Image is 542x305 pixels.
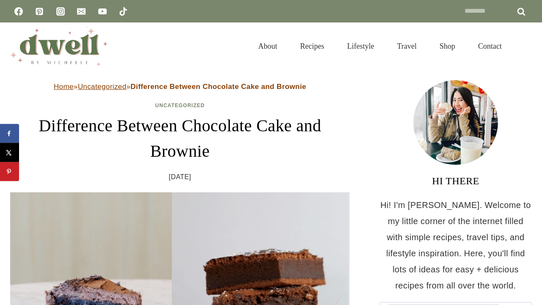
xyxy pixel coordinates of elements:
[428,31,467,61] a: Shop
[467,31,513,61] a: Contact
[54,83,306,91] span: » »
[31,3,48,20] a: Pinterest
[155,103,205,108] a: Uncategorized
[517,39,532,53] button: View Search Form
[247,31,289,61] a: About
[54,83,74,91] a: Home
[10,3,27,20] a: Facebook
[10,27,108,66] img: DWELL by michelle
[379,173,532,189] h3: HI THERE
[94,3,111,20] a: YouTube
[386,31,428,61] a: Travel
[10,113,350,164] h1: Difference Between Chocolate Cake and Brownie
[336,31,386,61] a: Lifestyle
[115,3,132,20] a: TikTok
[52,3,69,20] a: Instagram
[379,197,532,294] p: Hi! I'm [PERSON_NAME]. Welcome to my little corner of the internet filled with simple recipes, tr...
[169,171,191,183] time: [DATE]
[78,83,127,91] a: Uncategorized
[130,83,306,91] strong: Difference Between Chocolate Cake and Brownie
[247,31,513,61] nav: Primary Navigation
[289,31,336,61] a: Recipes
[73,3,90,20] a: Email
